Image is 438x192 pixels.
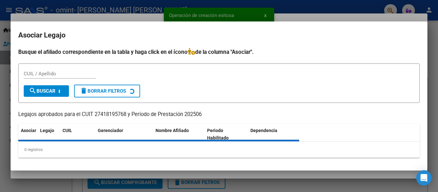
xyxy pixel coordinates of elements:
mat-icon: search [29,87,37,95]
span: Buscar [29,88,55,94]
button: Buscar [24,85,69,97]
span: CUIL [63,128,72,133]
span: Dependencia [250,128,277,133]
datatable-header-cell: Nombre Afiliado [153,124,205,145]
datatable-header-cell: Gerenciador [95,124,153,145]
span: Legajo [40,128,54,133]
div: 0 registros [18,142,420,158]
mat-icon: delete [80,87,88,95]
span: Periodo Habilitado [207,128,229,140]
datatable-header-cell: Periodo Habilitado [205,124,248,145]
datatable-header-cell: Asociar [18,124,38,145]
span: Asociar [21,128,36,133]
span: Nombre Afiliado [156,128,189,133]
p: Legajos aprobados para el CUIT 27418195768 y Período de Prestación 202506 [18,111,420,119]
span: Borrar Filtros [80,88,126,94]
button: Borrar Filtros [74,85,140,97]
h4: Busque el afiliado correspondiente en la tabla y haga click en el ícono de la columna "Asociar". [18,48,420,56]
datatable-header-cell: Dependencia [248,124,299,145]
span: Gerenciador [98,128,123,133]
h2: Asociar Legajo [18,29,420,41]
datatable-header-cell: CUIL [60,124,95,145]
datatable-header-cell: Legajo [38,124,60,145]
div: Open Intercom Messenger [416,170,432,186]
